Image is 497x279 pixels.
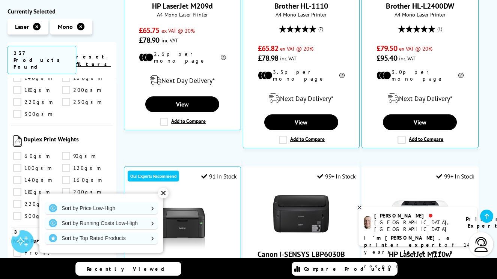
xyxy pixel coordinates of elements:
[139,25,160,35] span: £65.75
[13,175,62,184] a: 140gsm
[45,217,158,229] a: Sort by Running Costs Low-High
[24,135,111,148] span: Duplex Print Weights
[62,97,111,106] a: 250gsm
[364,216,371,229] img: ashley-livechat.png
[374,212,456,219] div: [PERSON_NAME]
[62,163,111,172] a: 120gsm
[58,23,73,30] span: Mono
[366,88,474,109] div: modal_delivery
[279,136,325,144] label: Add to Compare
[154,243,211,251] a: Brother HL-L1240W
[364,234,452,248] b: I'm [PERSON_NAME], a printer expert
[304,265,395,272] span: Compare Products
[247,88,356,109] div: modal_delivery
[13,163,62,172] a: 100gsm
[161,37,178,44] span: inc VAT
[399,55,416,62] span: inc VAT
[87,265,172,272] span: Recently Viewed
[292,262,398,276] a: Compare Products
[264,114,338,130] a: View
[62,151,111,160] a: 90gsm
[13,97,62,106] a: 220gsm
[62,175,111,184] a: 160gsm
[374,219,456,232] div: [GEOGRAPHIC_DATA], [GEOGRAPHIC_DATA]
[474,237,489,252] img: user-headset-light.svg
[158,188,169,198] div: ✕
[274,1,328,11] a: Brother HL-1110
[161,27,195,34] span: ex VAT @ 20%
[398,136,443,144] label: Add to Compare
[13,85,62,94] a: 180gsm
[151,257,214,267] a: Brother HL-L1240W
[13,187,62,196] a: 180gsm
[45,232,158,244] a: Sort by Top Rated Products
[13,73,62,82] a: 140gsm
[318,22,323,36] span: (7)
[377,69,464,82] li: 3.0p per mono page
[258,53,279,63] span: £78.98
[128,171,179,181] div: Our Experts Recommend
[13,199,62,208] a: 220gsm
[377,43,397,53] span: £79.50
[8,46,76,74] span: 237 Products Found
[154,193,211,249] img: Brother HL-L1240W
[280,55,297,62] span: inc VAT
[13,135,22,146] img: Duplex Print Weights
[139,35,160,45] span: £78.90
[317,172,355,180] div: 99+ In Stock
[139,51,226,64] li: 2.6p per mono page
[273,186,329,242] img: Canon i-SENSYS LBP6030B
[258,69,345,82] li: 3.5p per mono page
[160,118,206,126] label: Add to Compare
[145,96,219,112] a: View
[258,249,345,259] a: Canon i-SENSYS LBP6030B
[75,262,181,276] a: Recently Viewed
[399,45,432,52] span: ex VAT @ 20%
[437,22,442,36] span: (1)
[436,172,474,180] div: 99+ In Stock
[366,11,474,18] span: A4 Mono Laser Printer
[45,202,158,214] a: Sort by Price Low-High
[201,172,236,180] div: 91 In Stock
[383,114,457,130] a: View
[273,236,329,243] a: Canon i-SENSYS LBP6030B
[11,228,20,236] div: 3
[76,53,111,67] a: reset filters
[13,151,62,160] a: 60gsm
[280,45,313,52] span: ex VAT @ 20%
[13,248,62,256] a: Front Feed
[247,11,356,18] span: A4 Mono Laser Printer
[392,186,448,242] img: HP LaserJet M110w
[62,73,111,82] a: 160gsm
[15,23,29,30] span: Laser
[386,1,454,11] a: Brother HL-L2400DW
[62,85,111,94] a: 200gsm
[8,7,116,15] div: Currently Selected
[377,53,397,63] span: £95.40
[13,109,62,118] a: 300gsm
[128,70,237,91] div: modal_delivery
[62,187,111,196] a: 200gsm
[128,11,237,18] span: A4 Mono Laser Printer
[13,211,62,220] a: 300gsm
[258,43,279,53] span: £65.82
[152,1,213,11] a: HP LaserJet M209d
[364,234,471,270] p: of 14 years! Leave me a message and I'll respond ASAP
